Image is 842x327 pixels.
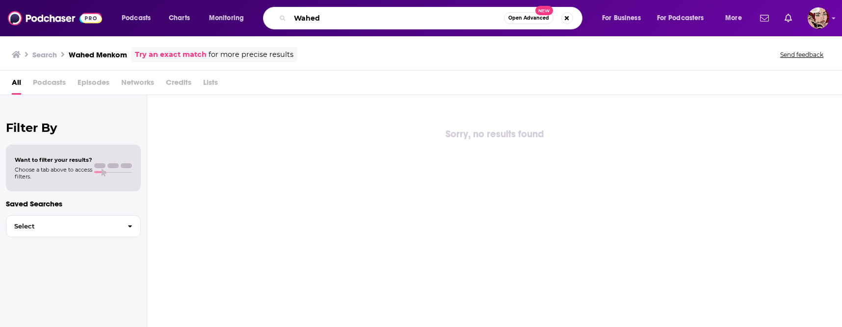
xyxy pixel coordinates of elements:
h3: Wahed Menkom [69,50,127,59]
a: Show notifications dropdown [756,10,773,26]
span: Charts [169,11,190,25]
p: Saved Searches [6,199,141,208]
span: Networks [121,75,154,95]
div: Sorry, no results found [147,126,842,142]
a: Charts [162,10,196,26]
a: Try an exact match [135,49,207,60]
a: All [12,75,21,95]
span: Monitoring [209,11,244,25]
button: open menu [115,10,163,26]
img: Podchaser - Follow, Share and Rate Podcasts [8,9,102,27]
button: Send feedback [777,50,826,59]
button: open menu [595,10,653,26]
h3: Search [32,50,57,59]
span: For Podcasters [657,11,704,25]
span: Choose a tab above to access filters. [15,166,92,180]
a: Show notifications dropdown [781,10,796,26]
span: For Business [602,11,641,25]
span: New [535,6,553,15]
img: User Profile [808,7,829,29]
span: Want to filter your results? [15,156,92,163]
div: Search podcasts, credits, & more... [272,7,592,29]
span: Episodes [78,75,109,95]
button: Show profile menu [808,7,829,29]
span: Select [6,223,120,229]
span: Open Advanced [508,16,549,21]
button: Select [6,215,141,237]
span: More [725,11,742,25]
span: Lists [203,75,218,95]
span: Podcasts [33,75,66,95]
button: open menu [202,10,257,26]
span: Logged in as NBM-Suzi [808,7,829,29]
button: open menu [651,10,718,26]
button: Open AdvancedNew [504,12,553,24]
span: Credits [166,75,191,95]
input: Search podcasts, credits, & more... [290,10,504,26]
button: open menu [718,10,754,26]
h2: Filter By [6,121,141,135]
span: Podcasts [122,11,151,25]
span: for more precise results [209,49,293,60]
